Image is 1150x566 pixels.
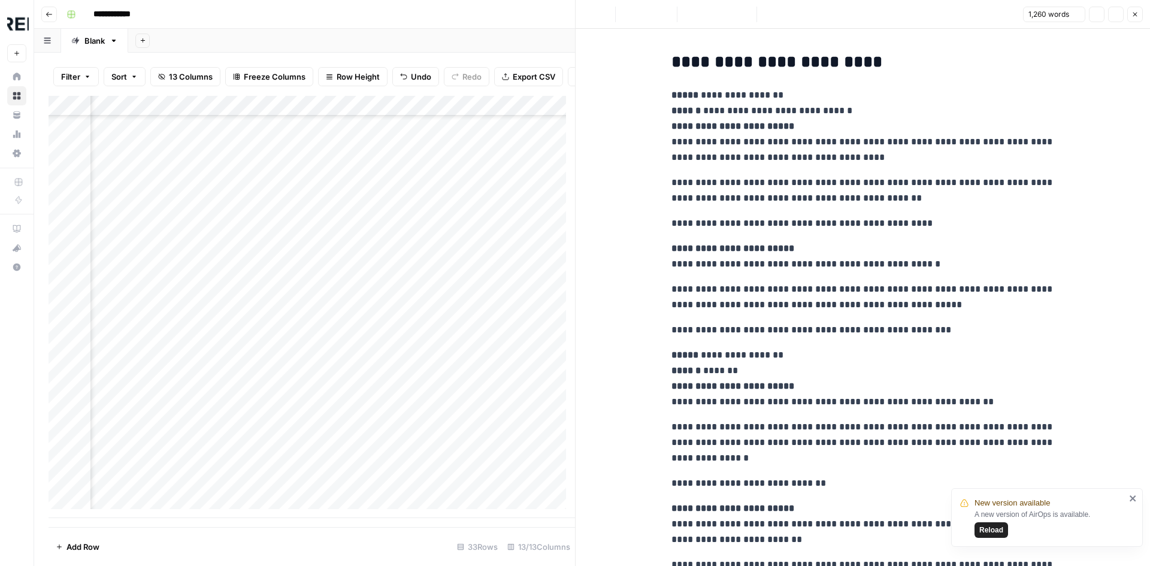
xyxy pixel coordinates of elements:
[66,541,99,553] span: Add Row
[7,67,26,86] a: Home
[337,71,380,83] span: Row Height
[7,105,26,125] a: Your Data
[150,67,220,86] button: 13 Columns
[462,71,482,83] span: Redo
[975,509,1125,538] div: A new version of AirOps is available.
[7,125,26,144] a: Usage
[61,71,80,83] span: Filter
[111,71,127,83] span: Sort
[49,537,107,556] button: Add Row
[452,537,503,556] div: 33 Rows
[53,67,99,86] button: Filter
[444,67,489,86] button: Redo
[61,29,128,53] a: Blank
[411,71,431,83] span: Undo
[975,497,1050,509] span: New version available
[8,239,26,257] div: What's new?
[7,86,26,105] a: Browse
[7,14,29,35] img: Threepipe Reply Logo
[503,537,575,556] div: 13/13 Columns
[975,522,1008,538] button: Reload
[7,219,26,238] a: AirOps Academy
[7,258,26,277] button: Help + Support
[513,71,555,83] span: Export CSV
[104,67,146,86] button: Sort
[7,238,26,258] button: What's new?
[244,71,305,83] span: Freeze Columns
[1023,7,1085,22] button: 1,260 words
[1028,9,1069,20] span: 1,260 words
[7,144,26,163] a: Settings
[225,67,313,86] button: Freeze Columns
[318,67,388,86] button: Row Height
[84,35,105,47] div: Blank
[7,10,26,40] button: Workspace: Threepipe Reply
[169,71,213,83] span: 13 Columns
[494,67,563,86] button: Export CSV
[1129,494,1137,503] button: close
[392,67,439,86] button: Undo
[979,525,1003,535] span: Reload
